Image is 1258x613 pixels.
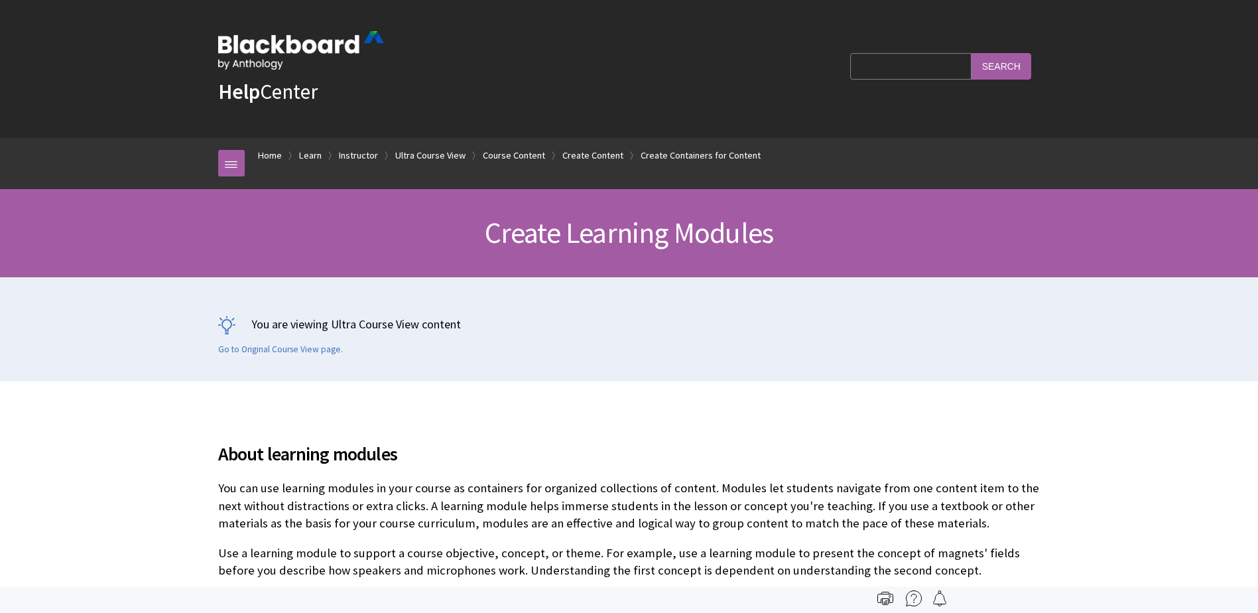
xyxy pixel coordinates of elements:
p: Use a learning module to support a course objective, concept, or theme. For example, use a learni... [218,545,1040,579]
a: Course Content [483,147,545,164]
a: Home [258,147,282,164]
p: You can use learning modules in your course as containers for organized collections of content. M... [218,480,1040,532]
a: Instructor [339,147,378,164]
input: Search [972,53,1031,79]
a: Create Containers for Content [641,147,761,164]
img: More help [906,590,922,606]
img: Print [877,590,893,606]
a: Go to Original Course View page. [218,344,343,356]
a: HelpCenter [218,78,318,105]
strong: Help [218,78,260,105]
a: Ultra Course View [395,147,466,164]
h2: About learning modules [218,424,1040,468]
span: Create Learning Modules [485,214,774,251]
img: Follow this page [932,590,948,606]
p: You are viewing Ultra Course View content [218,316,1040,332]
a: Create Content [562,147,623,164]
a: Learn [299,147,322,164]
img: Blackboard by Anthology [218,31,384,70]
